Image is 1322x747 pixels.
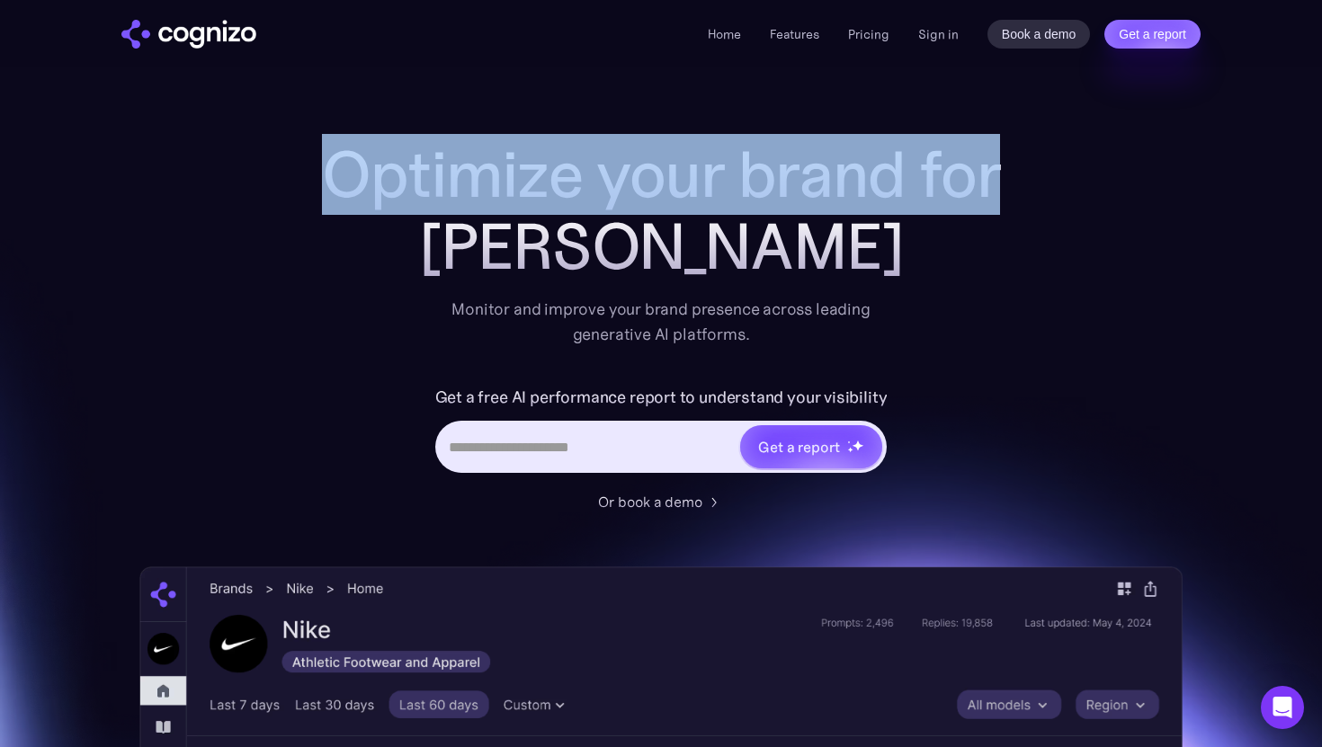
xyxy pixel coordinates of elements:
[770,26,819,42] a: Features
[1104,20,1201,49] a: Get a report
[435,383,888,482] form: Hero URL Input Form
[987,20,1091,49] a: Book a demo
[440,297,882,347] div: Monitor and improve your brand presence across leading generative AI platforms.
[598,491,724,512] a: Or book a demo
[758,436,839,458] div: Get a report
[301,210,1021,282] div: [PERSON_NAME]
[121,20,256,49] a: home
[301,138,1021,210] h1: Optimize your brand for
[848,26,889,42] a: Pricing
[847,447,853,453] img: star
[435,383,888,412] label: Get a free AI performance report to understand your visibility
[918,23,959,45] a: Sign in
[847,440,850,443] img: star
[1261,686,1304,729] div: Open Intercom Messenger
[708,26,741,42] a: Home
[121,20,256,49] img: cognizo logo
[852,440,863,451] img: star
[598,491,702,512] div: Or book a demo
[738,423,884,470] a: Get a reportstarstarstar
